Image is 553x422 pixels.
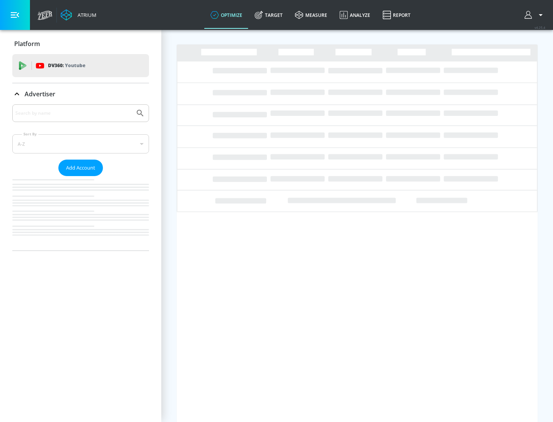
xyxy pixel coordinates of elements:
p: Platform [14,40,40,48]
a: measure [289,1,333,29]
div: Advertiser [12,104,149,251]
div: Advertiser [12,83,149,105]
a: optimize [204,1,248,29]
button: Add Account [58,160,103,176]
span: v 4.25.4 [535,25,545,30]
label: Sort By [22,132,38,137]
a: Atrium [61,9,96,21]
div: Atrium [75,12,96,18]
p: Youtube [65,61,85,69]
div: DV360: Youtube [12,54,149,77]
div: Platform [12,33,149,54]
div: A-Z [12,134,149,153]
nav: list of Advertiser [12,176,149,251]
a: Target [248,1,289,29]
input: Search by name [15,108,132,118]
a: Analyze [333,1,376,29]
span: Add Account [66,163,95,172]
p: DV360: [48,61,85,70]
a: Report [376,1,417,29]
p: Advertiser [25,90,55,98]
